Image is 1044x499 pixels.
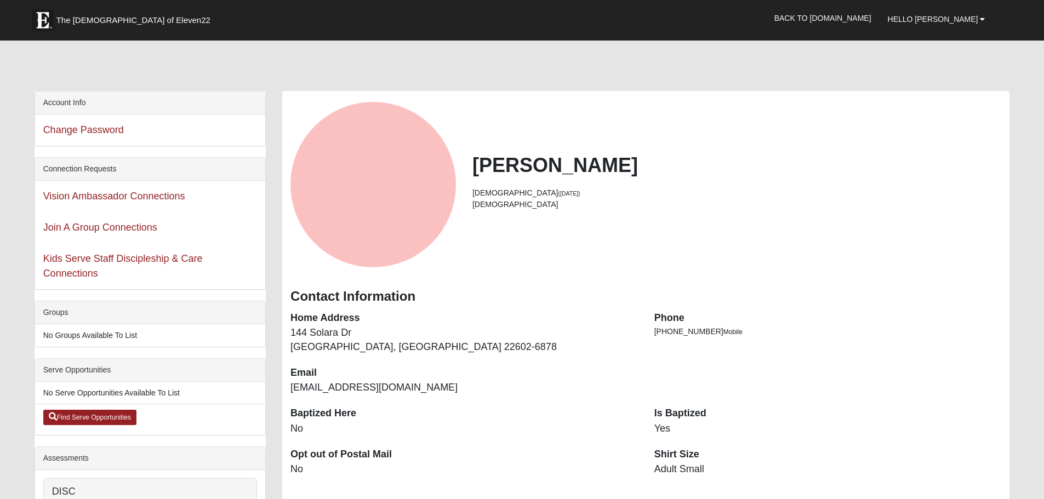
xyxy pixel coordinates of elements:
[35,359,265,382] div: Serve Opportunities
[888,15,978,24] span: Hello [PERSON_NAME]
[290,102,456,267] a: View Fullsize Photo
[290,422,638,436] dd: No
[880,5,994,33] a: Hello [PERSON_NAME]
[35,158,265,181] div: Connection Requests
[35,324,265,347] li: No Groups Available To List
[290,326,638,354] dd: 144 Solara Dr [GEOGRAPHIC_DATA], [GEOGRAPHIC_DATA] 22602-6878
[35,91,265,114] div: Account Info
[558,190,580,197] small: ([DATE])
[35,447,265,470] div: Assessments
[723,328,743,336] span: Mobile
[35,301,265,324] div: Groups
[654,311,1002,325] dt: Phone
[32,9,54,31] img: Eleven22 logo
[290,462,638,477] dd: No
[290,311,638,325] dt: Home Address
[290,366,638,380] dt: Email
[290,381,638,395] dd: [EMAIL_ADDRESS][DOMAIN_NAME]
[290,448,638,462] dt: Opt out of Postal Mail
[43,191,185,202] a: Vision Ambassador Connections
[472,199,1001,210] li: [DEMOGRAPHIC_DATA]
[766,4,880,32] a: Back to [DOMAIN_NAME]
[43,124,124,135] a: Change Password
[654,326,1002,337] li: [PHONE_NUMBER]
[43,222,157,233] a: Join A Group Connections
[654,422,1002,436] dd: Yes
[56,15,210,26] span: The [DEMOGRAPHIC_DATA] of Eleven22
[290,406,638,421] dt: Baptized Here
[43,253,203,279] a: Kids Serve Staff Discipleship & Care Connections
[654,462,1002,477] dd: Adult Small
[654,448,1002,462] dt: Shirt Size
[43,410,137,425] a: Find Serve Opportunities
[26,4,246,31] a: The [DEMOGRAPHIC_DATA] of Eleven22
[472,187,1001,199] li: [DEMOGRAPHIC_DATA]
[654,406,1002,421] dt: Is Baptized
[35,382,265,404] li: No Serve Opportunities Available To List
[290,289,1001,305] h3: Contact Information
[472,153,1001,177] h2: [PERSON_NAME]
